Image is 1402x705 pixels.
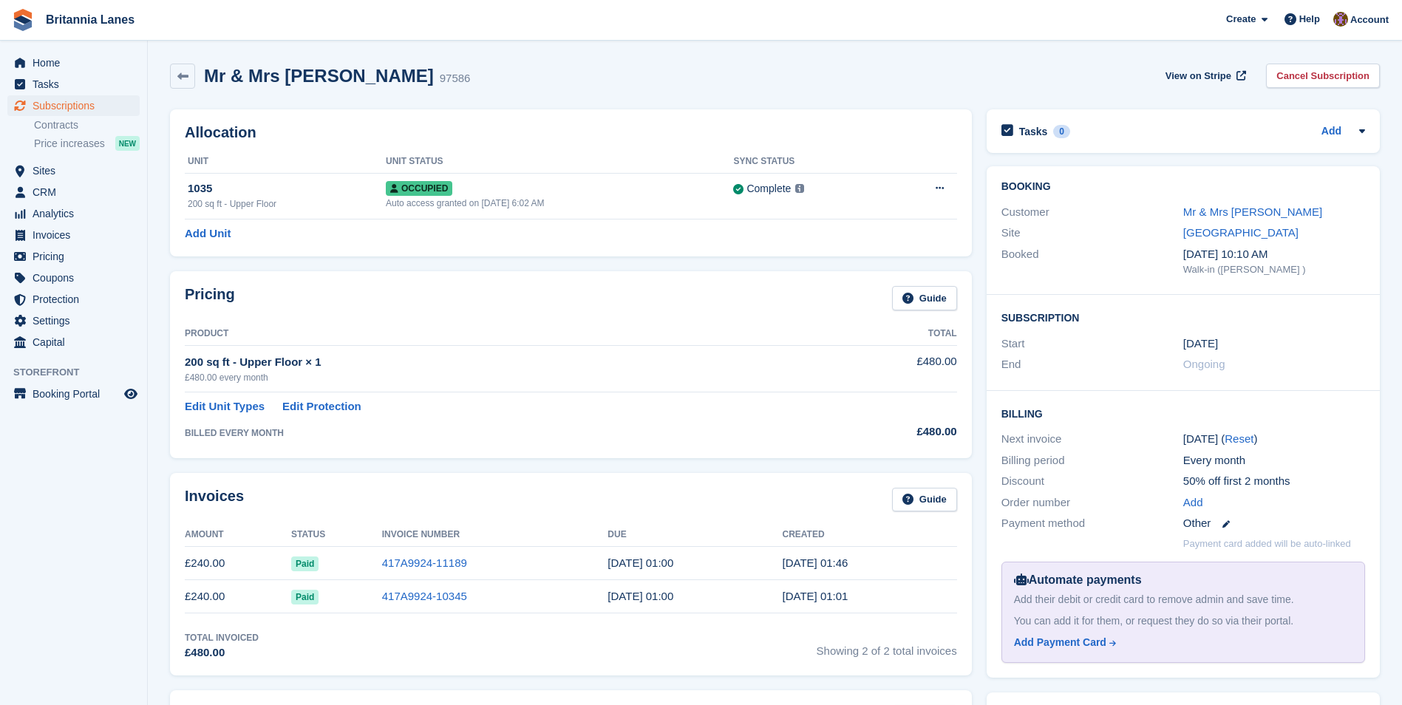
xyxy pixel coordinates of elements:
[1299,12,1320,27] span: Help
[1001,336,1183,352] div: Start
[7,182,140,202] a: menu
[33,310,121,331] span: Settings
[33,268,121,288] span: Coupons
[1160,64,1249,88] a: View on Stripe
[185,225,231,242] a: Add Unit
[1183,205,1322,218] a: Mr & Mrs [PERSON_NAME]
[1166,69,1231,84] span: View on Stripe
[1001,310,1365,324] h2: Subscription
[33,74,121,95] span: Tasks
[1001,246,1183,277] div: Booked
[386,150,733,174] th: Unit Status
[33,384,121,404] span: Booking Portal
[1183,358,1225,370] span: Ongoing
[1183,336,1218,352] time: 2025-08-01 00:00:00 UTC
[185,322,814,346] th: Product
[34,137,105,151] span: Price increases
[185,547,291,580] td: £240.00
[1001,225,1183,242] div: Site
[1053,125,1070,138] div: 0
[185,286,235,310] h2: Pricing
[7,246,140,267] a: menu
[783,556,848,569] time: 2025-09-01 00:46:44 UTC
[1183,452,1365,469] div: Every month
[1266,64,1380,88] a: Cancel Subscription
[783,590,848,602] time: 2025-08-01 00:01:56 UTC
[33,332,121,352] span: Capital
[1001,494,1183,511] div: Order number
[185,426,814,440] div: BILLED EVERY MONTH
[1014,592,1352,607] div: Add their debit or credit card to remove admin and save time.
[291,556,319,571] span: Paid
[13,365,147,380] span: Storefront
[1001,406,1365,420] h2: Billing
[282,398,361,415] a: Edit Protection
[7,332,140,352] a: menu
[892,488,957,512] a: Guide
[185,398,265,415] a: Edit Unit Types
[185,371,814,384] div: £480.00 every month
[733,150,888,174] th: Sync Status
[115,136,140,151] div: NEW
[34,135,140,151] a: Price increases NEW
[7,384,140,404] a: menu
[386,181,452,196] span: Occupied
[188,180,386,197] div: 1035
[7,289,140,310] a: menu
[185,580,291,613] td: £240.00
[1321,123,1341,140] a: Add
[33,225,121,245] span: Invoices
[185,523,291,547] th: Amount
[1014,635,1106,650] div: Add Payment Card
[33,289,121,310] span: Protection
[1225,432,1253,445] a: Reset
[7,160,140,181] a: menu
[608,590,673,602] time: 2025-08-02 00:00:00 UTC
[33,52,121,73] span: Home
[382,523,608,547] th: Invoice Number
[608,523,782,547] th: Due
[34,118,140,132] a: Contracts
[1183,246,1365,263] div: [DATE] 10:10 AM
[33,246,121,267] span: Pricing
[892,286,957,310] a: Guide
[814,345,956,392] td: £480.00
[291,523,382,547] th: Status
[7,310,140,331] a: menu
[1001,473,1183,490] div: Discount
[1350,13,1389,27] span: Account
[746,181,791,197] div: Complete
[814,423,956,440] div: £480.00
[795,184,804,193] img: icon-info-grey-7440780725fd019a000dd9b08b2336e03edf1995a4989e88bcd33f0948082b44.svg
[33,160,121,181] span: Sites
[7,268,140,288] a: menu
[1001,356,1183,373] div: End
[1183,226,1299,239] a: [GEOGRAPHIC_DATA]
[382,590,467,602] a: 417A9924-10345
[7,225,140,245] a: menu
[1014,571,1352,589] div: Automate payments
[1001,204,1183,221] div: Customer
[7,52,140,73] a: menu
[204,66,434,86] h2: Mr & Mrs [PERSON_NAME]
[440,70,471,87] div: 97586
[1001,452,1183,469] div: Billing period
[1001,515,1183,532] div: Payment method
[185,631,259,644] div: Total Invoiced
[1226,12,1256,27] span: Create
[291,590,319,604] span: Paid
[185,124,957,141] h2: Allocation
[814,322,956,346] th: Total
[386,197,733,210] div: Auto access granted on [DATE] 6:02 AM
[1183,515,1365,532] div: Other
[185,488,244,512] h2: Invoices
[1183,537,1351,551] p: Payment card added will be auto-linked
[783,523,957,547] th: Created
[7,74,140,95] a: menu
[817,631,957,661] span: Showing 2 of 2 total invoices
[7,203,140,224] a: menu
[12,9,34,31] img: stora-icon-8386f47178a22dfd0bd8f6a31ec36ba5ce8667c1dd55bd0f319d3a0aa187defe.svg
[40,7,140,32] a: Britannia Lanes
[33,95,121,116] span: Subscriptions
[185,644,259,661] div: £480.00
